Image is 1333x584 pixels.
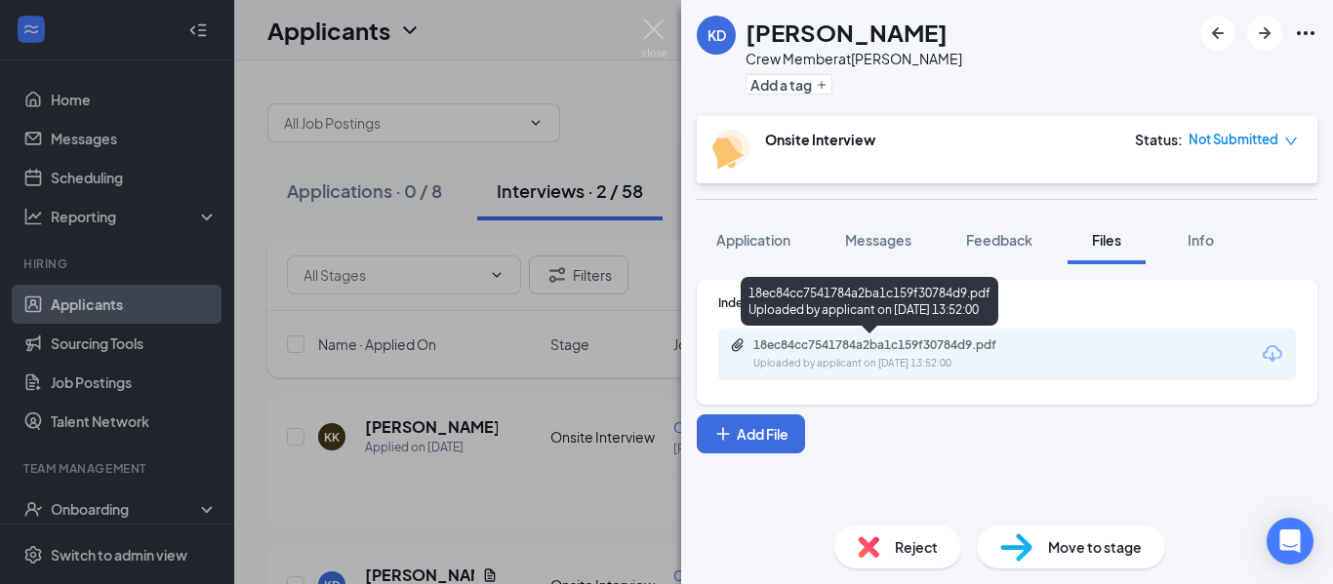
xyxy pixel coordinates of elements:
[1200,16,1235,51] button: ArrowLeftNew
[1188,231,1214,249] span: Info
[746,16,948,49] h1: [PERSON_NAME]
[1048,536,1142,558] span: Move to stage
[716,231,790,249] span: Application
[966,231,1032,249] span: Feedback
[713,424,733,444] svg: Plus
[753,337,1027,353] div: 18ec84cc7541784a2ba1c159f30784d9.pdf
[1294,21,1317,45] svg: Ellipses
[746,74,832,95] button: PlusAdd a tag
[718,294,1296,311] div: Indeed Resume
[697,414,805,453] button: Add FilePlus
[730,337,1046,371] a: Paperclip18ec84cc7541784a2ba1c159f30784d9.pdfUploaded by applicant on [DATE] 13:52:00
[765,131,875,148] b: Onsite Interview
[1261,342,1284,366] svg: Download
[753,356,1046,371] div: Uploaded by applicant on [DATE] 13:52:00
[1189,130,1278,149] span: Not Submitted
[746,49,962,68] div: Crew Member at [PERSON_NAME]
[1135,130,1183,149] div: Status :
[816,79,828,91] svg: Plus
[845,231,911,249] span: Messages
[1284,135,1298,148] span: down
[730,337,746,353] svg: Paperclip
[1247,16,1282,51] button: ArrowRight
[1092,231,1121,249] span: Files
[1206,21,1230,45] svg: ArrowLeftNew
[707,25,726,45] div: KD
[1253,21,1276,45] svg: ArrowRight
[895,536,938,558] span: Reject
[741,277,998,326] div: 18ec84cc7541784a2ba1c159f30784d9.pdf Uploaded by applicant on [DATE] 13:52:00
[1267,518,1313,565] div: Open Intercom Messenger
